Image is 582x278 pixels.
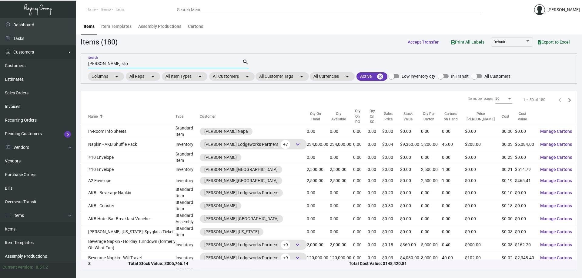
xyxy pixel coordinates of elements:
td: [PERSON_NAME] [US_STATE]: Spyglass Ticket [81,225,176,238]
button: Manage Cartons [535,226,577,237]
td: 0.00 [353,125,368,138]
td: 5,200.00 [421,138,442,151]
div: [PERSON_NAME][GEOGRAPHIC_DATA] [204,178,278,184]
td: 0.00 [421,125,442,138]
td: 0.00 [353,212,368,225]
td: AKB Hotel Bar Breakfast Voucher [81,212,176,225]
td: $0.00 [382,212,400,225]
td: 2,500.00 [421,164,442,175]
td: $465.41 [515,175,535,186]
td: 3,000.00 [421,251,442,264]
div: [PERSON_NAME] Lodgeworks Partners [204,190,278,196]
button: Next page [565,95,574,105]
td: $2,348.40 [515,251,535,264]
button: Previous page [555,95,565,105]
span: +9 [281,253,290,262]
div: Item Templates [101,23,132,30]
td: 2,500.00 [421,175,442,186]
td: $0.20 [382,186,400,199]
td: 0.00 [307,151,330,164]
td: Standard Item [176,151,200,164]
td: 0.00 [353,225,368,238]
mat-icon: arrow_drop_down [298,73,305,80]
mat-chip: All Reps [126,72,160,81]
td: 45.00 [442,138,465,151]
td: Beverage Napkin - Holiday Turndown (formerly Oh What Fun) [81,238,176,251]
td: $0.00 [400,225,421,238]
mat-icon: cancel [376,73,384,80]
td: $0.00 [382,125,400,138]
td: $0.00 [465,125,502,138]
td: $6,084.00 [515,138,535,151]
span: Manage Cartons [540,167,572,172]
td: Beverage Napkin - Will Travel [81,251,176,264]
span: Accept Transfer [408,40,439,44]
mat-chip: All Item Types [162,72,207,81]
td: $0.19 [502,175,515,186]
div: 0.51.2 [36,264,48,270]
td: 0.00 [307,199,330,212]
div: Qty On PO [353,108,362,125]
td: Standard Item [176,125,200,138]
span: Items [116,8,125,11]
td: 0.00 [353,138,368,151]
td: 1.00 [442,164,465,175]
td: 234,000.00 [330,138,353,151]
td: 0.00 [421,199,442,212]
td: Inventory [176,175,200,186]
td: $900.00 [465,238,502,251]
td: #10 Envelope [81,151,176,164]
td: $0.00 [400,151,421,164]
td: $0.03 [502,138,515,151]
button: Manage Cartons [535,164,577,175]
td: 0.00 [368,186,382,199]
td: $0.00 [515,151,535,164]
td: 0.00 [353,164,368,175]
mat-chip: Active [356,72,387,81]
mat-chip: All Customers [209,72,255,81]
td: $0.21 [502,164,515,175]
div: Items [84,23,95,30]
td: $9,360.00 [400,138,421,151]
td: 0.00 [368,151,382,164]
div: Qty Available [330,111,347,122]
span: 50 [495,96,500,101]
td: 0.00 [442,186,465,199]
td: $0.00 [465,186,502,199]
td: $0.00 [515,225,535,238]
td: $0.00 [515,186,535,199]
div: Qty Per Carton [421,111,442,122]
button: Print All Labels [446,36,489,47]
div: Price [PERSON_NAME] [465,111,496,122]
div: 1 – 50 of 180 [523,97,545,103]
td: 0.00 [353,186,368,199]
div: [PERSON_NAME] [GEOGRAPHIC_DATA] [204,216,279,222]
div: Name [88,114,176,119]
td: 0.00 [368,175,382,186]
span: keyboard_arrow_down [294,254,301,261]
button: Export to Excel [533,37,575,47]
div: Qty Per Carton [421,111,436,122]
td: $0.00 [382,151,400,164]
td: 0.40 [442,238,465,251]
td: AKB - Beverage Napkin [81,186,176,199]
div: Sales Price [382,111,395,122]
td: AKB - Coaster [81,199,176,212]
td: Inventory [176,164,200,175]
td: $0.10 [502,186,515,199]
th: Customer [200,108,307,125]
td: $102.00 [465,251,502,264]
mat-icon: arrow_drop_down [149,73,156,80]
div: Total Cost Value: $148,420.81 [349,261,570,267]
div: [PERSON_NAME][GEOGRAPHIC_DATA] [204,166,278,173]
div: Cost Value [515,111,530,122]
div: Stock Value [400,111,421,122]
td: $0.00 [400,199,421,212]
mat-icon: arrow_drop_down [196,73,204,80]
td: 2,500.00 [330,175,353,186]
td: $0.00 [465,164,502,175]
td: 0.00 [442,125,465,138]
div: Cartons on Hand [442,111,460,122]
td: $4,080.00 [400,251,421,264]
td: 0.00 [307,225,330,238]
